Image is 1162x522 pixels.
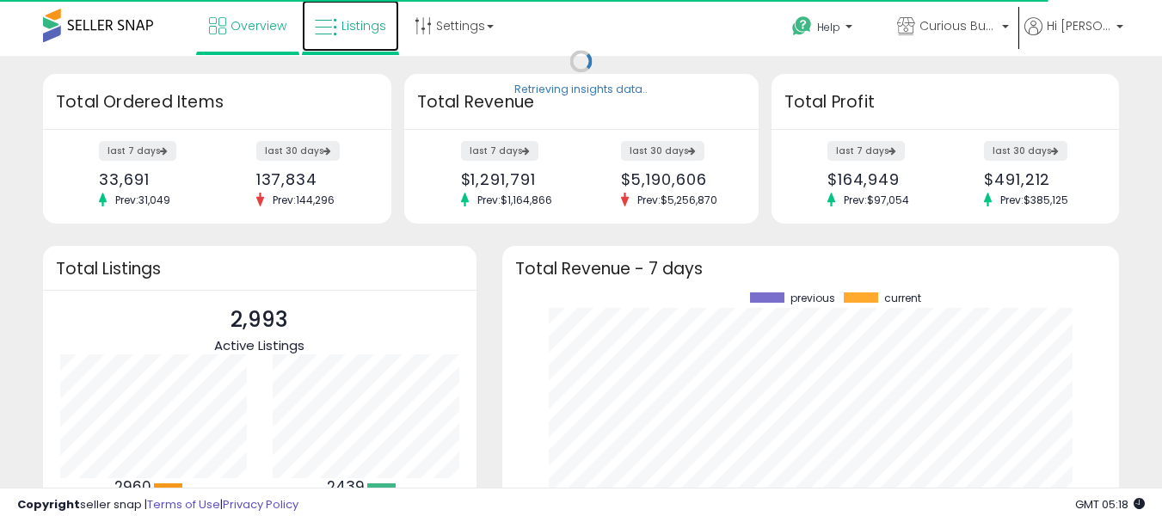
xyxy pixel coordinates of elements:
[107,193,179,207] span: Prev: 31,049
[264,193,343,207] span: Prev: 144,296
[231,17,286,34] span: Overview
[341,17,386,34] span: Listings
[461,170,569,188] div: $1,291,791
[417,90,746,114] h3: Total Revenue
[1075,496,1145,513] span: 2025-08-14 05:18 GMT
[17,496,80,513] strong: Copyright
[827,170,932,188] div: $164,949
[17,497,298,513] div: seller snap | |
[214,336,304,354] span: Active Listings
[99,170,204,188] div: 33,691
[56,262,464,275] h3: Total Listings
[778,3,882,56] a: Help
[214,304,304,336] p: 2,993
[1047,17,1111,34] span: Hi [PERSON_NAME]
[99,141,176,161] label: last 7 days
[791,15,813,37] i: Get Help
[790,292,835,304] span: previous
[461,141,538,161] label: last 7 days
[327,476,365,497] b: 2439
[1024,17,1123,56] a: Hi [PERSON_NAME]
[884,292,921,304] span: current
[827,141,905,161] label: last 7 days
[114,476,151,497] b: 2960
[514,83,648,98] div: Retrieving insights data..
[621,141,704,161] label: last 30 days
[984,170,1089,188] div: $491,212
[256,141,340,161] label: last 30 days
[784,90,1107,114] h3: Total Profit
[621,170,729,188] div: $5,190,606
[469,193,561,207] span: Prev: $1,164,866
[919,17,997,34] span: Curious Buy Nature
[984,141,1067,161] label: last 30 days
[56,90,378,114] h3: Total Ordered Items
[515,262,1106,275] h3: Total Revenue - 7 days
[992,193,1077,207] span: Prev: $385,125
[256,170,361,188] div: 137,834
[835,193,918,207] span: Prev: $97,054
[817,20,840,34] span: Help
[223,496,298,513] a: Privacy Policy
[147,496,220,513] a: Terms of Use
[629,193,726,207] span: Prev: $5,256,870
